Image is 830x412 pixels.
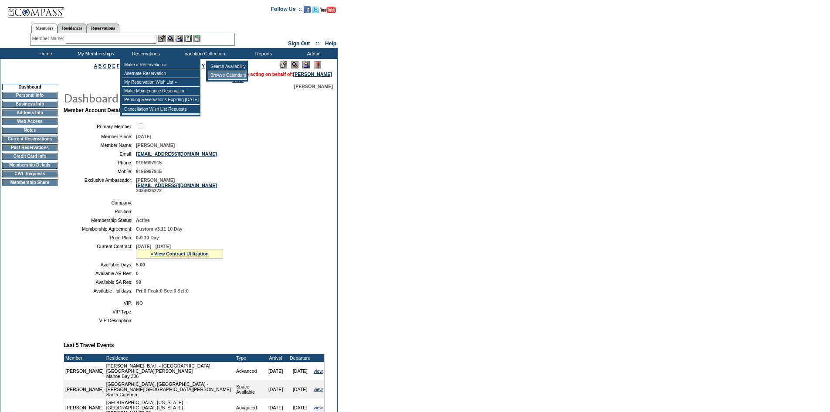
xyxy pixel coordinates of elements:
[202,63,205,68] a: Y
[167,35,174,42] img: View
[32,35,66,42] div: Member Name:
[302,61,310,68] img: Impersonate
[122,69,200,78] td: Alternate Reservation
[98,63,102,68] a: B
[136,262,145,267] span: 5.00
[2,162,58,169] td: Membership Details
[136,271,139,276] span: 0
[280,61,287,68] img: Edit Mode
[325,41,336,47] a: Help
[67,226,132,232] td: Membership Agreement:
[67,262,132,267] td: Available Days:
[304,9,311,14] a: Become our fan on Facebook
[176,35,183,42] img: Impersonate
[112,63,115,68] a: E
[67,218,132,223] td: Membership Status:
[67,309,132,314] td: VIP Type:
[67,235,132,240] td: Price Plan:
[64,362,105,380] td: [PERSON_NAME]
[184,35,192,42] img: Reservations
[122,78,200,87] td: My Reservation Wish List »
[2,84,58,90] td: Dashboard
[67,209,132,214] td: Position:
[136,218,150,223] span: Active
[304,6,311,13] img: Become our fan on Facebook
[2,144,58,151] td: Past Reservations
[158,35,166,42] img: b_edit.gif
[136,235,159,240] span: 0-0 10 Day
[122,105,200,114] td: Cancellation Wish List Requests
[64,107,125,113] b: Member Account Details
[67,288,132,293] td: Available Holidays:
[63,89,237,106] img: pgTtlDashboard.gif
[136,288,189,293] span: Pri:0 Peak:0 Sec:0 Sel:0
[67,160,132,165] td: Phone:
[2,109,58,116] td: Address Info
[150,251,209,256] a: » View Contract Utilization
[70,48,120,59] td: My Memberships
[314,405,323,410] a: view
[293,72,332,77] a: [PERSON_NAME]
[120,48,170,59] td: Reservations
[87,24,119,33] a: Reservations
[64,380,105,398] td: [PERSON_NAME]
[2,153,58,160] td: Credit Card Info
[58,24,87,33] a: Residences
[288,354,312,362] td: Departure
[67,143,132,148] td: Member Name:
[235,362,264,380] td: Advanced
[105,380,235,398] td: [GEOGRAPHIC_DATA], [GEOGRAPHIC_DATA] - [PERSON_NAME][GEOGRAPHIC_DATA][PERSON_NAME] Santa Caterina
[136,169,162,174] span: 9195997915
[320,7,336,13] img: Subscribe to our YouTube Channel
[264,354,288,362] td: Arrival
[67,300,132,306] td: VIP:
[67,200,132,205] td: Company:
[235,354,264,362] td: Type
[208,62,247,71] td: Search Availability
[122,95,200,104] td: Pending Reservations Expiring [DATE]
[122,61,200,69] td: Make a Reservation »
[136,226,183,232] span: Custom v3.11 10 Day
[288,48,338,59] td: Admin
[2,101,58,108] td: Business Info
[94,63,97,68] a: A
[320,9,336,14] a: Subscribe to our YouTube Channel
[67,177,132,193] td: Exclusive Ambassador:
[208,71,247,80] td: Browse Calendars
[103,63,106,68] a: C
[288,380,312,398] td: [DATE]
[312,9,319,14] a: Follow us on Twitter
[193,35,200,42] img: b_calculator.gif
[288,41,310,47] a: Sign Out
[136,177,217,193] span: [PERSON_NAME] 3034936272
[67,271,132,276] td: Available AR Res:
[136,143,175,148] span: [PERSON_NAME]
[2,118,58,125] td: Web Access
[271,5,302,16] td: Follow Us ::
[314,61,321,68] img: Log Concern/Member Elevation
[314,387,323,392] a: view
[136,183,217,188] a: [EMAIL_ADDRESS][DOMAIN_NAME]
[291,61,298,68] img: View Mode
[237,48,288,59] td: Reports
[136,300,143,306] span: NO
[136,244,171,249] span: [DATE] - [DATE]
[316,41,319,47] span: ::
[136,279,141,285] span: 99
[105,362,235,380] td: [PERSON_NAME], B.V.I. - [GEOGRAPHIC_DATA] [GEOGRAPHIC_DATA][PERSON_NAME] Mahoe Bay 306
[136,151,217,157] a: [EMAIL_ADDRESS][DOMAIN_NAME]
[20,48,70,59] td: Home
[67,279,132,285] td: Available SA Res:
[288,362,312,380] td: [DATE]
[67,134,132,139] td: Member Since:
[105,354,235,362] td: Residence
[117,63,120,68] a: F
[314,368,323,374] a: view
[264,380,288,398] td: [DATE]
[108,63,111,68] a: D
[136,134,151,139] span: [DATE]
[264,362,288,380] td: [DATE]
[136,160,162,165] span: 9195997915
[235,380,264,398] td: Space Available
[67,151,132,157] td: Email:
